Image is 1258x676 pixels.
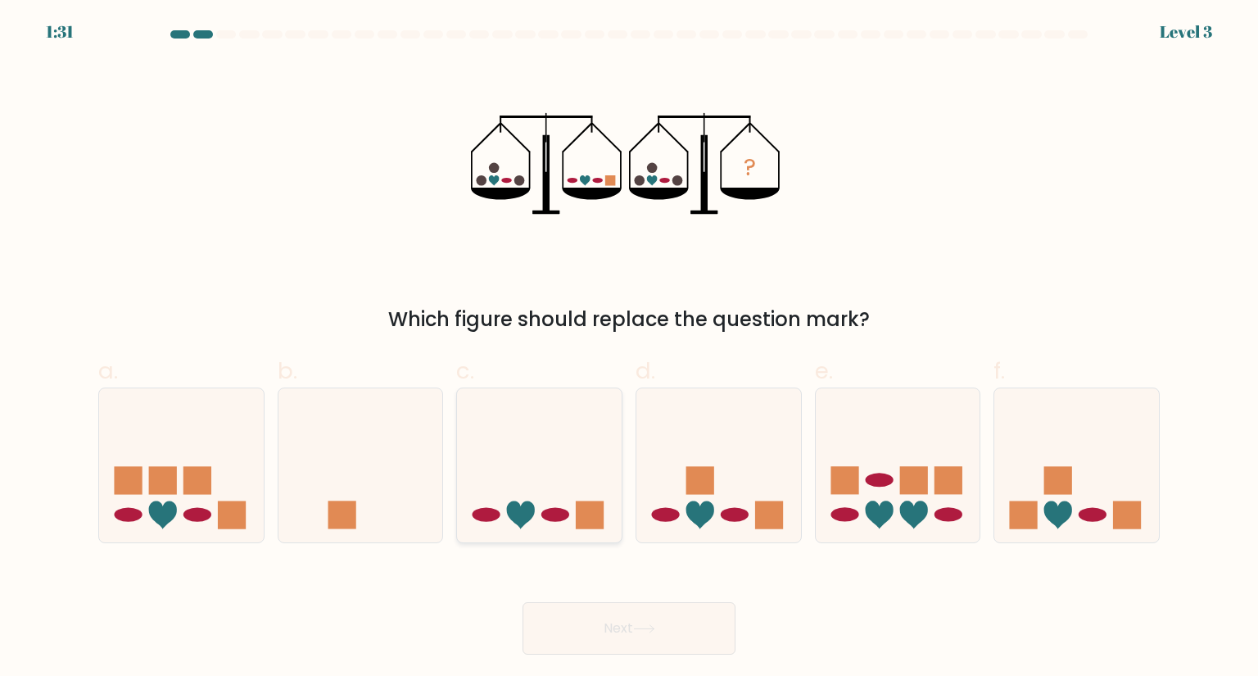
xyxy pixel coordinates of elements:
tspan: ? [744,151,756,184]
span: a. [98,355,118,387]
div: Level 3 [1160,20,1212,44]
span: e. [815,355,833,387]
span: d. [636,355,655,387]
span: b. [278,355,297,387]
span: c. [456,355,474,387]
div: 1:31 [46,20,74,44]
div: Which figure should replace the question mark? [108,305,1150,334]
button: Next [523,602,735,655]
span: f. [993,355,1005,387]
